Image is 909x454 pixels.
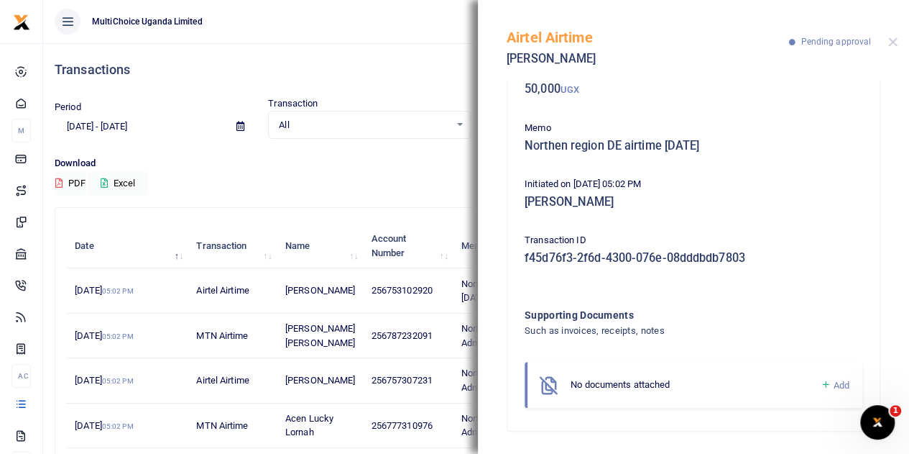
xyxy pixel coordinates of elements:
[285,375,355,386] span: [PERSON_NAME]
[86,15,208,28] span: MultiChoice Uganda Limited
[102,422,134,430] small: 05:02 PM
[507,52,789,66] h5: [PERSON_NAME]
[372,285,433,296] span: 256753102920
[102,332,134,340] small: 05:02 PM
[55,62,898,78] h4: Transactions
[196,420,248,431] span: MTN Airtime
[75,330,133,341] span: [DATE]
[55,114,225,139] input: select period
[525,177,862,192] p: Initiated on [DATE] 05:02 PM
[525,307,804,323] h4: Supporting Documents
[277,224,364,268] th: Name: activate to sort column ascending
[67,224,188,268] th: Date: activate to sort column descending
[571,379,670,390] span: No documents attached
[102,377,134,385] small: 05:02 PM
[13,14,30,31] img: logo-small
[461,368,548,393] span: Northen region Camp Admin airtime [DATE]
[55,171,86,196] button: PDF
[75,420,133,431] span: [DATE]
[188,224,277,268] th: Transaction: activate to sort column ascending
[55,156,898,171] p: Download
[461,323,548,348] span: Northen region Camp Admin airtime [DATE]
[525,323,804,339] h4: Such as invoices, receipts, notes
[525,195,862,209] h5: [PERSON_NAME]
[834,380,849,391] span: Add
[75,375,133,386] span: [DATE]
[525,251,862,265] h5: f45d76f3-2f6d-4300-076e-08dddbdb7803
[525,233,862,248] p: Transaction ID
[102,287,134,295] small: 05:02 PM
[75,285,133,296] span: [DATE]
[285,323,355,348] span: [PERSON_NAME] [PERSON_NAME]
[372,330,433,341] span: 256787232091
[525,139,862,153] h5: Northen region DE airtime [DATE]
[196,285,249,296] span: Airtel Airtime
[11,364,31,388] li: Ac
[453,224,578,268] th: Memo: activate to sort column ascending
[279,118,449,132] span: All
[507,29,789,46] h5: Airtel Airtime
[285,285,355,296] span: [PERSON_NAME]
[560,84,579,95] small: UGX
[268,96,318,111] label: Transaction
[525,82,862,96] h5: 50,000
[800,37,871,47] span: Pending approval
[363,224,453,268] th: Account Number: activate to sort column ascending
[461,413,548,438] span: Northen region Camp Admin airtime [DATE]
[890,405,901,417] span: 1
[88,171,147,196] button: Excel
[11,119,31,142] li: M
[525,121,862,136] p: Memo
[860,405,895,440] iframe: Intercom live chat
[196,330,248,341] span: MTN Airtime
[196,375,249,386] span: Airtel Airtime
[461,278,567,304] span: Northen region DE airtime [DATE]
[55,100,81,114] label: Period
[285,413,333,438] span: Acen Lucky Lornah
[13,16,30,27] a: logo-small logo-large logo-large
[372,420,433,431] span: 256777310976
[820,377,849,394] a: Add
[372,375,433,386] span: 256757307231
[888,37,898,47] button: Close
